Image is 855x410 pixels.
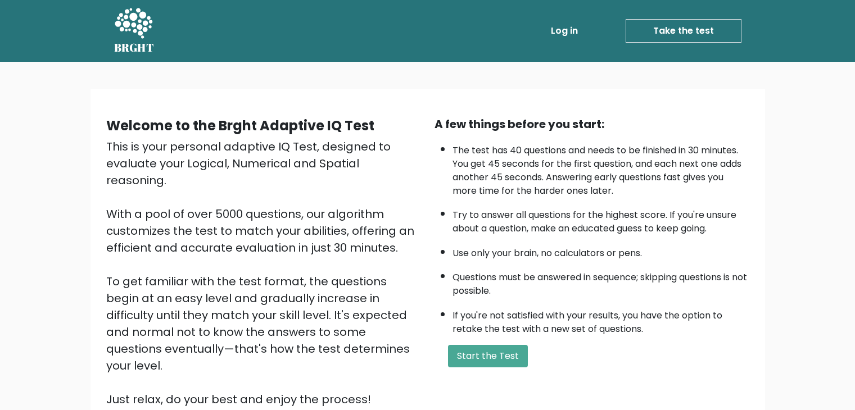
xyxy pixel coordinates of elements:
a: Log in [546,20,582,42]
li: Questions must be answered in sequence; skipping questions is not possible. [453,265,749,298]
div: This is your personal adaptive IQ Test, designed to evaluate your Logical, Numerical and Spatial ... [106,138,421,408]
b: Welcome to the Brght Adaptive IQ Test [106,116,374,135]
li: Try to answer all questions for the highest score. If you're unsure about a question, make an edu... [453,203,749,235]
a: Take the test [626,19,741,43]
li: The test has 40 questions and needs to be finished in 30 minutes. You get 45 seconds for the firs... [453,138,749,198]
h5: BRGHT [114,41,155,54]
li: Use only your brain, no calculators or pens. [453,241,749,260]
li: If you're not satisfied with your results, you have the option to retake the test with a new set ... [453,303,749,336]
button: Start the Test [448,345,528,367]
a: BRGHT [114,4,155,57]
div: A few things before you start: [435,116,749,133]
